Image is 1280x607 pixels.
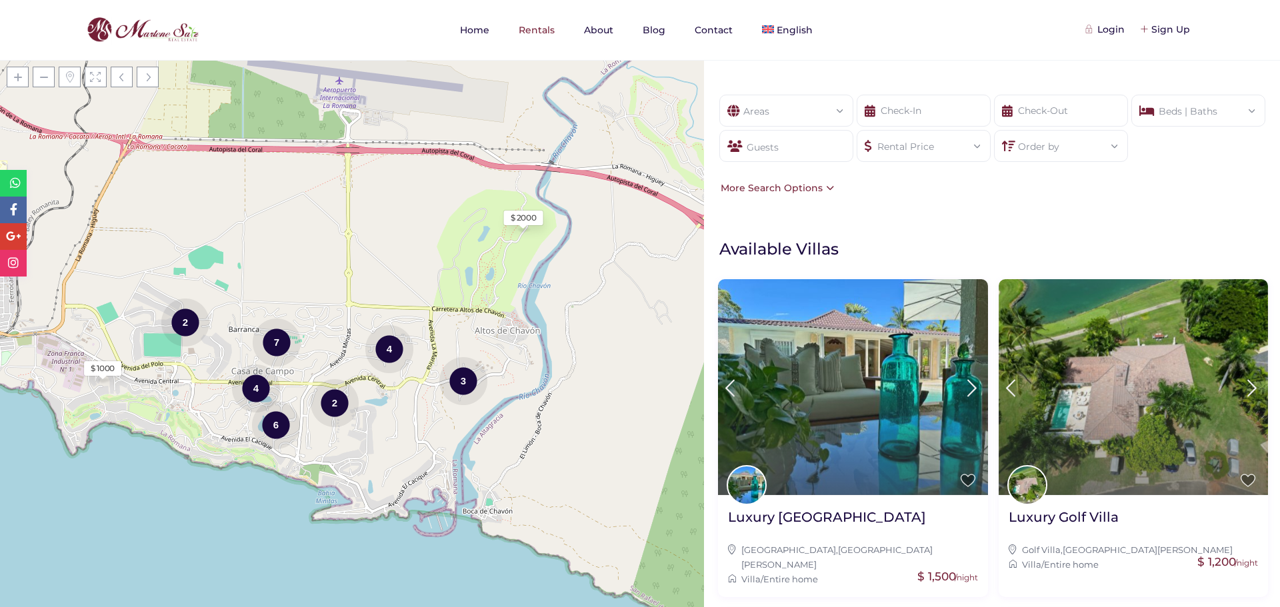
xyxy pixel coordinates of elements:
div: Login [1087,22,1125,37]
h1: Available Villas [719,239,1273,259]
div: More Search Options [717,181,834,195]
a: [GEOGRAPHIC_DATA] [741,544,836,555]
div: 3 [439,356,487,406]
img: Luxury Golf Villa [999,279,1269,494]
a: Villa [1022,559,1041,570]
span: English [777,24,813,36]
a: Luxury [GEOGRAPHIC_DATA] [728,508,926,536]
div: Beds | Baths [1142,95,1255,119]
div: $ 1000 [91,362,115,374]
a: [GEOGRAPHIC_DATA][PERSON_NAME] [1063,544,1233,555]
div: Areas [730,95,843,119]
div: 2 [311,378,359,428]
input: Check-Out [994,95,1128,127]
div: 2 [161,297,209,347]
input: Check-In [857,95,991,127]
img: Luxury Villa Lagos [718,279,988,494]
a: Entire home [1044,559,1099,570]
div: 7 [253,317,301,367]
h2: Luxury Golf Villa [1009,508,1119,526]
a: [GEOGRAPHIC_DATA][PERSON_NAME] [741,544,933,570]
div: 6 [252,400,300,450]
div: , [728,542,978,572]
div: / [1009,557,1259,572]
div: Rental Price [867,131,980,154]
div: Order by [1005,131,1117,154]
h2: Luxury [GEOGRAPHIC_DATA] [728,508,926,526]
a: Golf Villa [1022,544,1061,555]
div: 4 [365,324,413,374]
div: $ 2000 [511,212,537,224]
div: 4 [232,363,280,413]
img: logo [83,14,202,46]
div: Loading Maps [252,169,452,239]
a: Villa [741,574,761,584]
div: Guests [719,130,853,162]
a: Luxury Golf Villa [1009,508,1119,536]
a: Entire home [763,574,818,584]
div: , [1009,542,1259,557]
div: Sign Up [1141,22,1190,37]
div: / [728,572,978,586]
